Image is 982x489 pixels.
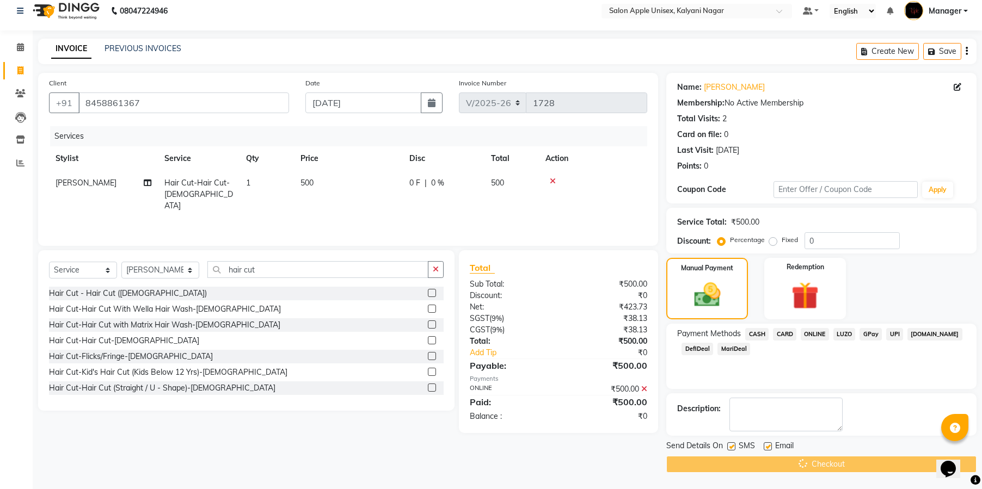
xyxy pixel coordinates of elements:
th: Service [158,146,240,171]
div: ₹500.00 [731,216,759,228]
iframe: chat widget [936,445,971,478]
img: _cash.svg [686,280,729,310]
th: Qty [240,146,294,171]
div: Card on file: [677,129,722,140]
div: ( ) [462,324,558,336]
div: Net: [462,301,558,313]
label: Date [305,78,320,88]
div: Hair Cut-Hair Cut With Wella Hair Wash-[DEMOGRAPHIC_DATA] [49,304,281,315]
th: Price [294,146,403,171]
div: Description: [677,403,721,414]
div: ₹500.00 [558,278,655,290]
div: Hair Cut-Kid's Hair Cut (Kids Below 12 Yrs)-[DEMOGRAPHIC_DATA] [49,367,287,378]
div: Coupon Code [677,184,774,195]
span: SGST [470,313,489,323]
div: Hair Cut-Hair Cut with Matrix Hair Wash-[DEMOGRAPHIC_DATA] [49,319,280,331]
span: | [425,177,427,189]
button: Apply [922,182,953,198]
div: Hair Cut-Hair Cut (Straight / U - Shape)-[DEMOGRAPHIC_DATA] [49,382,275,394]
div: Sub Total: [462,278,558,290]
div: Total Visits: [677,113,720,125]
div: No Active Membership [677,97,966,109]
a: Add Tip [462,347,575,358]
a: PREVIOUS INVOICES [105,44,181,53]
div: Hair Cut-Flicks/Fringe-[DEMOGRAPHIC_DATA] [49,351,213,362]
span: 0 % [431,177,444,189]
input: Enter Offer / Coupon Code [774,181,918,198]
div: Hair Cut-Hair Cut-[DEMOGRAPHIC_DATA] [49,335,199,346]
span: 9% [492,314,502,323]
span: Total [470,262,495,274]
span: 0 F [409,177,420,189]
div: Discount: [462,290,558,301]
span: SMS [739,440,755,454]
label: Redemption [787,262,824,272]
div: ₹0 [558,411,655,422]
div: ( ) [462,313,558,324]
div: Balance : [462,411,558,422]
span: 1 [246,178,250,188]
div: Hair Cut - Hair Cut ([DEMOGRAPHIC_DATA]) [49,288,207,299]
input: Search or Scan [207,261,428,278]
div: 0 [704,160,708,172]
img: Manager [904,1,923,20]
img: _gift.svg [783,278,827,313]
div: Membership: [677,97,725,109]
span: CARD [773,328,796,341]
div: ₹500.00 [558,395,655,408]
div: Points: [677,160,702,172]
th: Total [484,146,539,171]
span: Payment Methods [677,328,741,339]
div: 2 [722,113,727,125]
div: Discount: [677,236,711,247]
div: ₹38.13 [558,324,655,336]
div: Services [50,126,655,146]
div: Paid: [462,395,558,408]
span: LUZO [833,328,856,341]
span: Email [775,440,794,454]
div: ONLINE [462,383,558,395]
a: INVOICE [51,39,91,59]
div: ₹38.13 [558,313,655,324]
span: DefiDeal [682,343,713,355]
span: 9% [492,325,502,334]
div: Service Total: [677,216,727,228]
button: Save [923,43,961,60]
span: GPay [860,328,882,341]
label: Percentage [730,235,765,245]
span: CASH [745,328,769,341]
th: Action [539,146,647,171]
span: 500 [491,178,504,188]
span: MariDeal [717,343,750,355]
span: 500 [300,178,314,188]
span: Send Details On [666,440,723,454]
div: ₹0 [575,347,656,358]
span: UPI [886,328,903,341]
span: Hair Cut-Hair Cut-[DEMOGRAPHIC_DATA] [164,178,233,211]
div: ₹500.00 [558,383,655,395]
label: Client [49,78,66,88]
span: CGST [470,325,490,335]
div: [DATE] [716,145,739,156]
label: Fixed [782,235,798,245]
span: ONLINE [801,328,829,341]
input: Search by Name/Mobile/Email/Code [78,92,289,113]
a: [PERSON_NAME] [704,82,765,93]
span: [PERSON_NAME] [56,178,116,188]
div: 0 [724,129,728,140]
button: +91 [49,92,79,113]
div: ₹500.00 [558,359,655,372]
label: Manual Payment [681,263,733,273]
div: Total: [462,336,558,347]
div: ₹423.73 [558,301,655,313]
div: ₹500.00 [558,336,655,347]
div: ₹0 [558,290,655,301]
button: Create New [856,43,919,60]
div: Payments [470,374,648,383]
div: Last Visit: [677,145,714,156]
div: Name: [677,82,702,93]
th: Disc [403,146,484,171]
label: Invoice Number [459,78,506,88]
span: [DOMAIN_NAME] [907,328,962,341]
div: Payable: [462,359,558,372]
